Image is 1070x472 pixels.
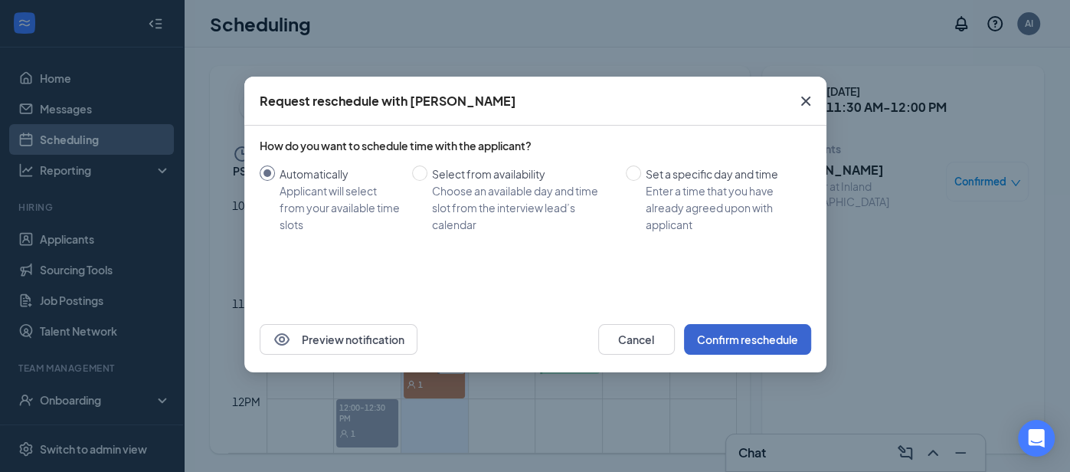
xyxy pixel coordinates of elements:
svg: Eye [273,330,291,349]
button: Close [785,77,826,126]
div: Set a specific day and time [646,166,799,182]
div: Select from availability [432,166,614,182]
div: How do you want to schedule time with the applicant? [260,138,811,153]
div: Applicant will select from your available time slots [280,182,400,233]
div: Open Intercom Messenger [1018,420,1055,457]
svg: Cross [797,92,815,110]
div: Automatically [280,166,400,182]
div: Choose an available day and time slot from the interview lead’s calendar [432,182,614,233]
button: EyePreview notification [260,324,417,355]
div: Enter a time that you have already agreed upon with applicant [646,182,799,233]
button: Cancel [598,324,675,355]
button: Confirm reschedule [684,324,811,355]
div: Request reschedule with [PERSON_NAME] [260,93,516,110]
